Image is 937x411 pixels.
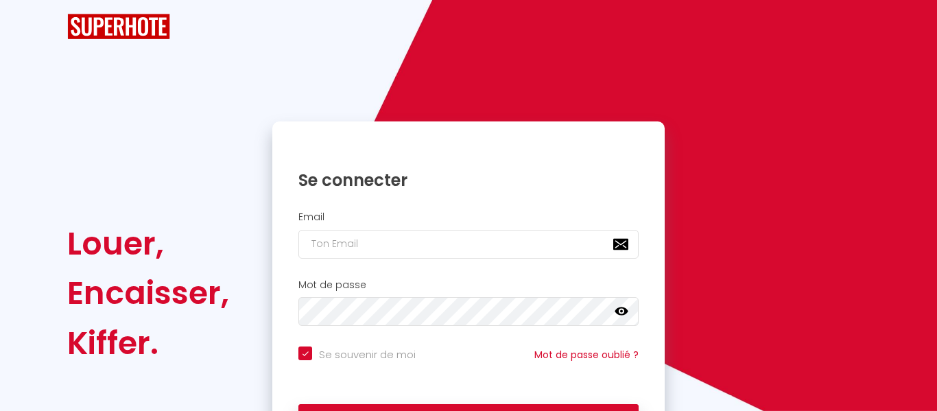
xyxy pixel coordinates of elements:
[298,169,639,191] h1: Se connecter
[534,348,639,362] a: Mot de passe oublié ?
[298,211,639,223] h2: Email
[298,230,639,259] input: Ton Email
[67,219,229,268] div: Louer,
[67,318,229,368] div: Kiffer.
[67,14,170,39] img: SuperHote logo
[298,279,639,291] h2: Mot de passe
[67,268,229,318] div: Encaisser,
